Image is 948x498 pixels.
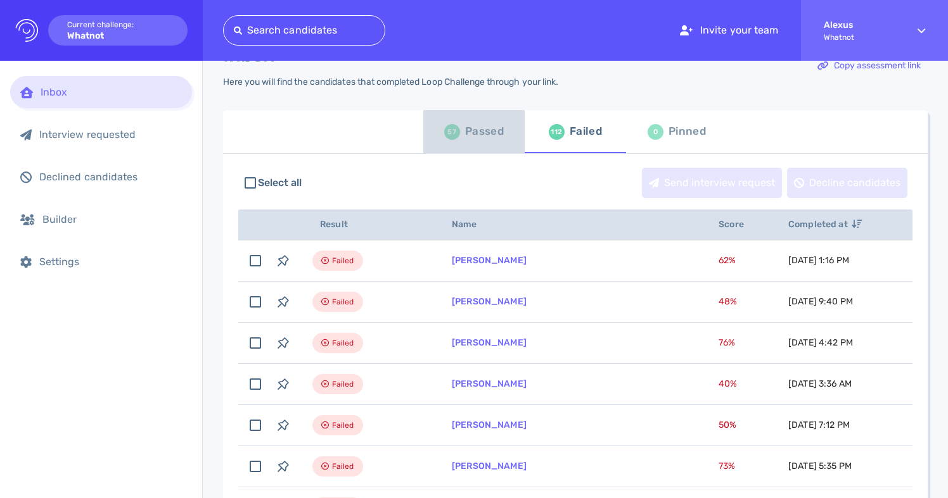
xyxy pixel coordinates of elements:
div: Declined candidates [39,171,182,183]
span: [DATE] 1:16 PM [788,255,849,266]
span: Score [719,219,758,230]
span: Completed at [788,219,862,230]
div: 112 [549,124,565,140]
div: Builder [42,213,182,225]
div: Decline candidates [788,168,907,197]
span: Failed [332,253,354,268]
span: Failed [332,294,354,309]
span: 40 % [719,378,737,389]
a: [PERSON_NAME] [452,255,527,266]
span: 50 % [719,420,736,430]
button: Decline candidates [787,168,907,198]
a: [PERSON_NAME] [452,296,527,307]
span: 62 % [719,255,736,266]
div: Inbox [41,86,182,98]
span: Whatnot [824,33,895,42]
div: 0 [648,124,663,140]
div: Interview requested [39,128,182,140]
span: Failed [332,459,354,474]
span: [DATE] 9:40 PM [788,296,853,307]
th: Result [297,209,437,240]
span: 76 % [719,337,735,348]
a: [PERSON_NAME] [452,461,527,471]
span: [DATE] 7:12 PM [788,420,850,430]
span: Failed [332,418,354,433]
div: Failed [570,122,602,141]
span: Name [452,219,491,230]
button: Send interview request [642,168,782,198]
div: Pinned [669,122,706,141]
span: 73 % [719,461,735,471]
div: Passed [465,122,504,141]
span: Failed [332,335,354,351]
div: Copy assessment link [811,51,927,80]
span: [DATE] 3:36 AM [788,378,852,389]
button: Copy assessment link [810,51,928,81]
div: Here you will find the candidates that completed Loop Challenge through your link. [223,77,558,87]
span: [DATE] 5:35 PM [788,461,852,471]
strong: Alexus [824,20,895,30]
a: [PERSON_NAME] [452,337,527,348]
div: Settings [39,256,182,268]
span: Failed [332,377,354,392]
span: 48 % [719,296,737,307]
div: 57 [444,124,460,140]
div: Send interview request [643,168,781,197]
span: Select all [258,175,302,190]
span: [DATE] 4:42 PM [788,337,853,348]
a: [PERSON_NAME] [452,378,527,389]
a: [PERSON_NAME] [452,420,527,430]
